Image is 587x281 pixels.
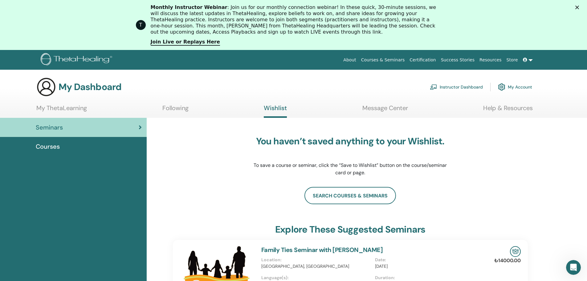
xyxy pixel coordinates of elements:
a: About [341,54,358,66]
h3: You haven’t saved anything to your Wishlist. [253,136,447,147]
a: Following [162,104,189,116]
p: Location : [261,257,371,263]
a: Message Center [362,104,408,116]
a: Certification [407,54,438,66]
b: Monthly Instructor Webinar [151,4,227,10]
img: generic-user-icon.jpg [36,77,56,97]
h3: explore these suggested seminars [275,224,425,235]
a: Join Live or Replays Here [151,39,220,46]
a: Instructor Dashboard [430,80,483,94]
p: [GEOGRAPHIC_DATA], [GEOGRAPHIC_DATA] [261,263,371,270]
div: : Join us for our monthly connection webinar! In these quick, 30-minute sessions, we will discuss... [151,4,442,35]
img: cog.svg [498,82,505,92]
a: Help & Resources [483,104,533,116]
p: To save a course or seminar, click the “Save to Wishlist” button on the course/seminar card or page. [253,162,447,176]
a: My Account [498,80,532,94]
a: Courses & Seminars [359,54,407,66]
div: Close [575,6,581,9]
a: search courses & seminars [304,187,396,204]
img: chalkboard-teacher.svg [430,84,437,90]
a: Store [504,54,520,66]
p: ₺14000.00 [494,257,521,264]
span: Courses [36,142,60,151]
p: Date : [375,257,485,263]
p: [DATE] [375,263,485,270]
a: Family Ties Seminar with [PERSON_NAME] [261,246,383,254]
img: logo.png [41,53,114,67]
a: Success Stories [438,54,477,66]
iframe: Intercom live chat [566,260,581,275]
h3: My Dashboard [59,81,121,93]
a: My ThetaLearning [36,104,87,116]
a: Resources [477,54,504,66]
span: Seminars [36,123,63,132]
img: In-Person Seminar [510,246,521,257]
p: Language(s) : [261,275,371,281]
a: Wishlist [264,104,287,118]
p: Duration : [375,275,485,281]
div: Profile image for ThetaHealing [136,20,146,30]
